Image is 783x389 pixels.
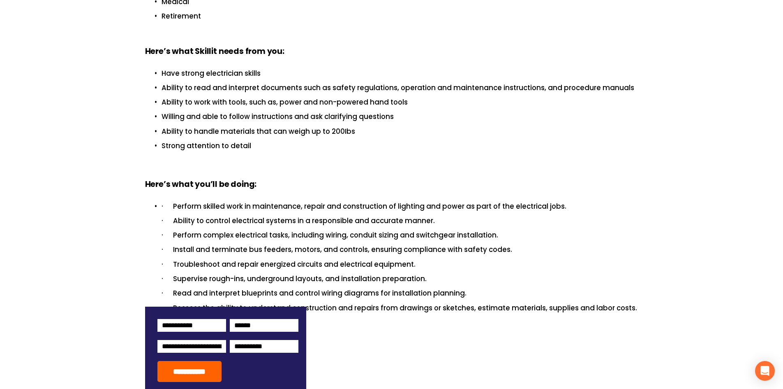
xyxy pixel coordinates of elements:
p: · Read and interpret blueprints and control wiring diagrams for installation planning. [162,288,638,299]
p: · Supervise rough-ins, underground layouts, and installation preparation. [162,273,638,284]
p: · Install and terminate bus feeders, motors, and controls, ensuring compliance with safety codes. [162,244,638,255]
p: · Possess the ability to understand construction and repairs from drawings or sketches, estimate ... [162,303,638,314]
p: Have strong electrician skills [162,68,638,79]
p: · Perform skilled work in maintenance, repair and construction of lighting and power as part of t... [162,201,638,212]
p: · Ability to control electrical systems in a responsible and accurate manner. [162,215,638,226]
strong: Here’s what you’ll be doing: [145,178,257,192]
p: · Troubleshoot and repair energized circuits and electrical equipment. [162,259,638,270]
p: Willing and able to follow instructions and ask clarifying questions [162,111,638,122]
div: Open Intercom Messenger [755,361,775,381]
p: Retirement [162,11,638,22]
strong: Here’s what Skillit needs from you: [145,45,284,59]
p: Strong attention to detail [162,140,638,151]
p: Ability to work with tools, such as, power and non-powered hand tools [162,97,638,108]
p: Ability to handle materials that can weigh up to 200Ibs [162,126,638,137]
p: Ability to read and interpret documents such as safety regulations, operation and maintenance ins... [162,82,638,93]
p: · Perform complex electrical tasks, including wiring, conduit sizing and switchgear installation. [162,230,638,241]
